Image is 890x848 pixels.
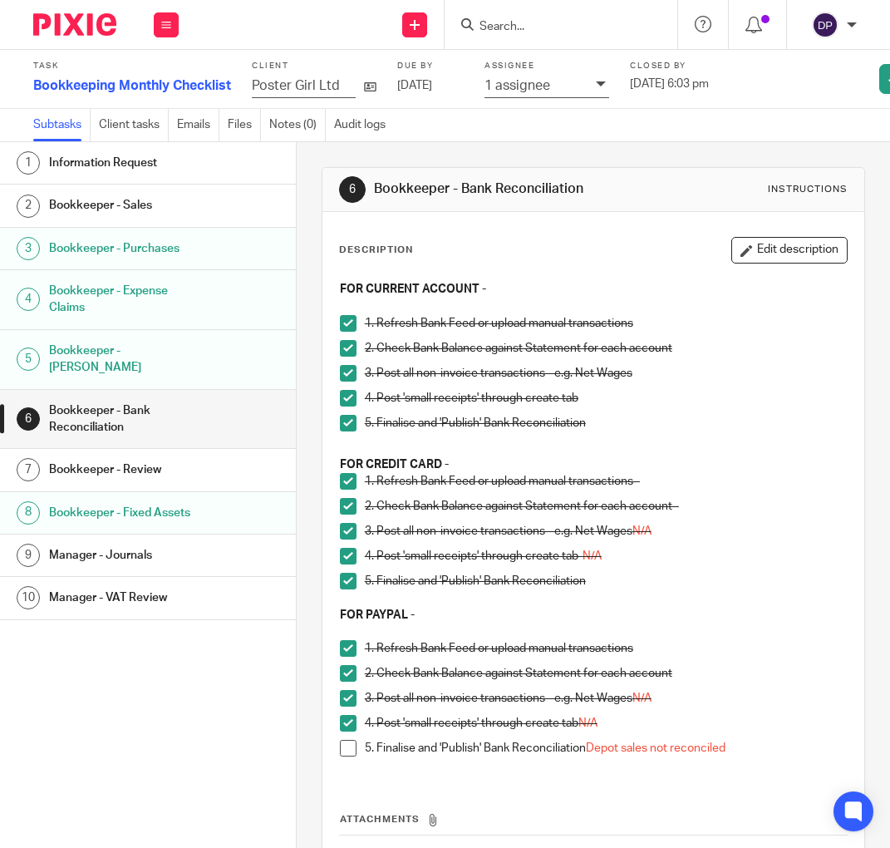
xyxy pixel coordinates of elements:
[49,193,203,218] h1: Bookkeeper - Sales
[632,525,652,537] span: N/A
[252,61,376,71] label: Client
[33,61,231,71] label: Task
[177,109,219,141] a: Emails
[397,80,432,91] span: [DATE]
[334,109,394,141] a: Audit logs
[99,109,169,141] a: Client tasks
[228,109,261,141] a: Files
[17,237,40,260] div: 3
[49,398,203,441] h1: Bookkeeper - Bank Reconciliation
[17,458,40,481] div: 7
[49,338,203,381] h1: Bookkeeper - [PERSON_NAME]
[252,78,340,93] p: Poster Girl Ltd
[397,61,464,71] label: Due by
[365,665,848,682] p: 2. Check Bank Balance against Statement for each account
[340,815,420,824] span: Attachments
[339,244,413,257] p: Description
[630,61,709,71] label: Closed by
[365,340,848,357] p: 2. Check Bank Balance against Statement for each account
[49,457,203,482] h1: Bookkeeper - Review
[731,237,848,264] button: Edit description
[374,180,628,198] h1: Bookkeeper - Bank Reconciliation
[17,288,40,311] div: 4
[365,715,848,732] p: 4. Post 'small receipts' through create tab
[630,78,709,90] span: [DATE] 6:03 pm
[17,501,40,525] div: 8
[269,109,326,141] a: Notes (0)
[484,78,550,93] p: 1 assignee
[49,279,203,321] h1: Bookkeeper - Expense Claims
[17,348,40,371] div: 5
[365,640,848,657] p: 1. Refresh Bank Feed or upload manual transactions
[49,585,203,610] h1: Manager - VAT Review
[578,717,597,729] span: N/A
[365,365,848,382] p: 3. Post all non-invoice transactions - e.g. Net Wages
[49,236,203,261] h1: Bookkeeper - Purchases
[49,150,203,175] h1: Information Request
[49,500,203,525] h1: Bookkeeper - Fixed Assets
[365,415,848,431] p: 5. Finalise and 'Publish' Bank Reconciliation
[340,609,415,621] strong: FOR PAYPAL -
[49,543,203,568] h1: Manager - Journals
[583,550,602,562] span: N/A
[812,12,838,38] img: svg%3E
[365,473,848,490] p: 1. Refresh Bank Feed or upload manual transactions -
[586,742,725,754] span: Depot sales not reconciled
[33,77,231,94] p: Bookkeeping Monthly Checklist
[17,544,40,567] div: 9
[478,20,627,35] input: Search
[340,283,486,295] strong: FOR CURRENT ACCOUNT -
[339,176,366,203] div: 6
[365,740,848,757] p: 5. Finalise and 'Publish' Bank Reconciliation
[17,407,40,431] div: 6
[365,523,848,540] p: 3. Post all non-invoice transactions - e.g. Net Wages
[17,151,40,175] div: 1
[365,315,848,332] p: 1. Refresh Bank Feed or upload manual transactions
[768,183,848,196] div: Instructions
[33,13,116,36] img: Pixie
[340,459,449,471] strong: FOR CREDIT CARD -
[365,498,848,515] p: 2. Check Bank Balance against Statement for each account -
[365,690,848,707] p: 3. Post all non-invoice transactions - e.g. Net Wages
[632,693,652,704] span: N/A
[33,109,91,141] a: Subtasks
[365,390,848,407] p: 4. Post 'small receipts' through create tab
[17,586,40,609] div: 10
[17,195,40,218] div: 2
[365,573,848,589] p: 5. Finalise and 'Publish' Bank Reconciliation
[484,61,609,71] label: Assignee
[365,548,848,565] p: 4. Post 'small receipts' through create tab-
